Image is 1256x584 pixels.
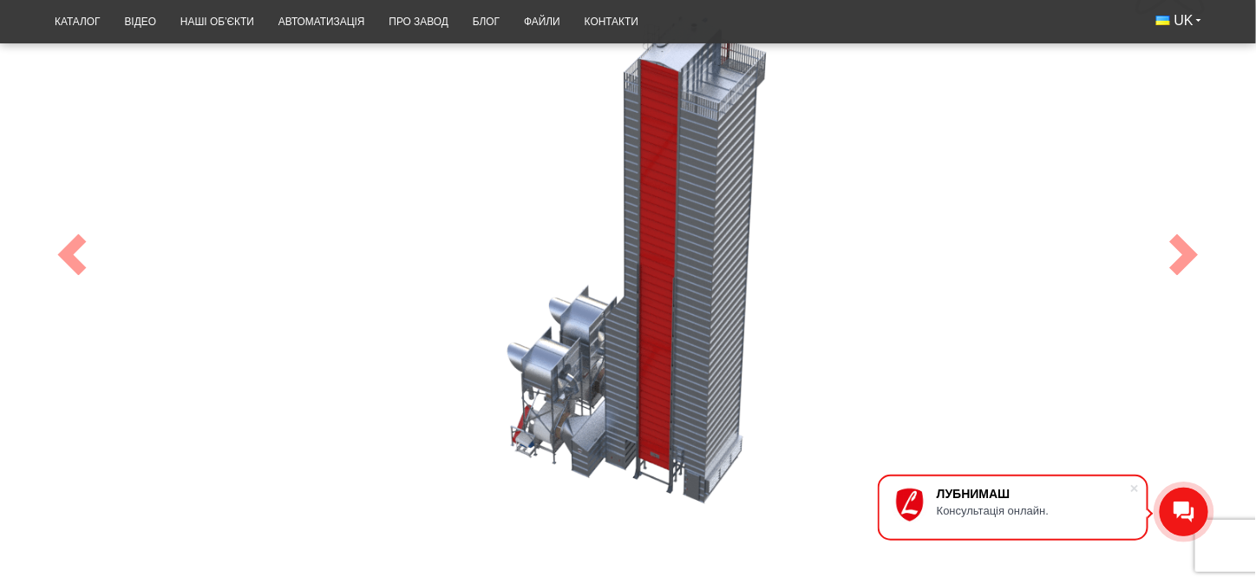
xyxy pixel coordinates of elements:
a: Автоматизація [266,5,377,39]
a: Про завод [377,5,461,39]
a: Відео [112,5,167,39]
a: Каталог [43,5,112,39]
button: UK [1144,5,1213,36]
a: Блог [461,5,512,39]
img: Українська [1156,16,1170,25]
a: Файли [512,5,572,39]
a: Наші об’єкти [168,5,266,39]
a: Контакти [572,5,651,39]
span: UK [1174,11,1194,30]
div: ЛУБНИМАШ [937,487,1129,501]
div: Консультація онлайн. [937,504,1129,517]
